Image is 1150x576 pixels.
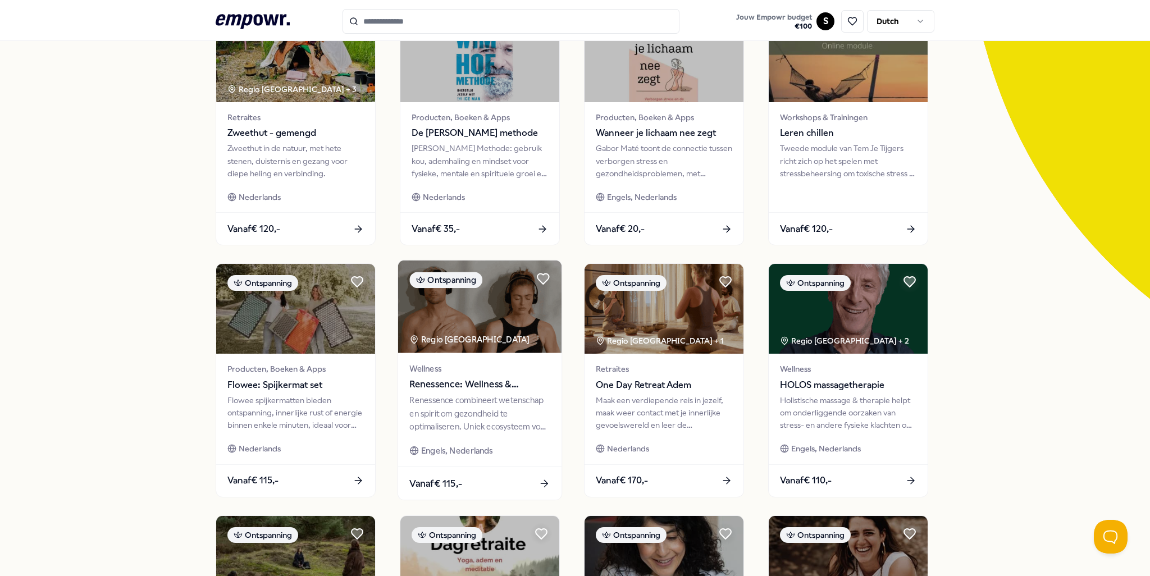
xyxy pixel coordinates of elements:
span: Vanaf € 35,- [412,222,460,236]
div: Flowee spijkermatten bieden ontspanning, innerlijke rust of energie binnen enkele minuten, ideaal... [227,394,364,432]
span: Vanaf € 110,- [780,473,832,488]
span: Retraites [227,111,364,124]
span: Wellness [780,363,916,375]
iframe: Help Scout Beacon - Open [1094,520,1128,554]
a: Jouw Empowr budget€100 [732,10,816,33]
span: Nederlands [423,191,465,203]
div: Regio [GEOGRAPHIC_DATA] [409,333,531,346]
span: Vanaf € 170,- [596,473,648,488]
div: Ontspanning [227,275,298,291]
button: S [816,12,834,30]
span: Vanaf € 20,- [596,222,645,236]
div: Holistische massage & therapie helpt om onderliggende oorzaken van stress- en andere fysieke klac... [780,394,916,432]
div: Ontspanning [780,275,851,291]
a: package imageOntspanningProducten, Boeken & AppsFlowee: Spijkermat setFlowee spijkermatten bieden... [216,263,376,497]
a: package imageOntspanningRegio [GEOGRAPHIC_DATA] + 3RetraitesZweethut - gemengdZweethut in de natu... [216,12,376,245]
a: package imageOntspanningProducten, Boeken & AppsDe [PERSON_NAME] methode[PERSON_NAME] Methode: ge... [400,12,560,245]
a: package imageOntspanningRegio [GEOGRAPHIC_DATA] + 1RetraitesOne Day Retreat AdemMaak een verdiepe... [584,263,744,497]
span: Vanaf € 115,- [409,476,462,491]
img: package image [769,12,928,102]
img: package image [769,264,928,354]
span: Producten, Boeken & Apps [227,363,364,375]
img: package image [585,264,743,354]
a: package imageOntspanningWorkshops & TrainingenLeren chillenTweede module van Tem Je Tijgers richt... [768,12,928,245]
span: Leren chillen [780,126,916,140]
div: Maak een verdiepende reis in jezelf, maak weer contact met je innerlijke gevoelswereld en leer de... [596,394,732,432]
span: One Day Retreat Adem [596,378,732,392]
span: Nederlands [239,442,281,455]
span: Engels, Nederlands [607,191,677,203]
div: Ontspanning [780,527,851,543]
div: Ontspanning [409,272,482,289]
span: Producten, Boeken & Apps [412,111,548,124]
span: Nederlands [607,442,649,455]
span: Flowee: Spijkermat set [227,378,364,392]
a: package imageOntspanningRegio [GEOGRAPHIC_DATA] WellnessRenessence: Wellness & MindfulnessRenesse... [398,260,563,501]
div: Gabor Maté toont de connectie tussen verborgen stress en gezondheidsproblemen, met wetenschappeli... [596,142,732,180]
img: package image [400,12,559,102]
div: Tweede module van Tem Je Tijgers richt zich op het spelen met stressbeheersing om toxische stress... [780,142,916,180]
span: Wellness [409,362,550,375]
span: Retraites [596,363,732,375]
div: Ontspanning [596,527,667,543]
span: Jouw Empowr budget [736,13,812,22]
span: Nederlands [239,191,281,203]
div: Ontspanning [412,527,482,543]
span: Vanaf € 115,- [227,473,279,488]
a: package imageOntspanningRegio [GEOGRAPHIC_DATA] + 2WellnessHOLOS massagetherapieHolistische massa... [768,263,928,497]
span: Workshops & Trainingen [780,111,916,124]
span: Engels, Nederlands [421,445,493,458]
span: Zweethut - gemengd [227,126,364,140]
img: package image [216,264,375,354]
span: Vanaf € 120,- [227,222,280,236]
span: Vanaf € 120,- [780,222,833,236]
div: Regio [GEOGRAPHIC_DATA] + 3 [227,83,357,95]
a: package imageOntspanningProducten, Boeken & AppsWanneer je lichaam nee zegtGabor Maté toont de co... [584,12,744,245]
div: Regio [GEOGRAPHIC_DATA] + 1 [596,335,724,347]
div: Renessence combineert wetenschap en spirit om gezondheid te optimaliseren. Uniek ecosysteem voor ... [409,394,550,433]
div: Ontspanning [596,275,667,291]
span: Producten, Boeken & Apps [596,111,732,124]
span: € 100 [736,22,812,31]
div: Ontspanning [227,527,298,543]
span: De [PERSON_NAME] methode [412,126,548,140]
div: Regio [GEOGRAPHIC_DATA] + 2 [780,335,909,347]
img: package image [216,12,375,102]
span: Engels, Nederlands [791,442,861,455]
div: [PERSON_NAME] Methode: gebruik kou, ademhaling en mindset voor fysieke, mentale en spirituele gro... [412,142,548,180]
input: Search for products, categories or subcategories [343,9,679,34]
button: Jouw Empowr budget€100 [734,11,814,33]
div: Zweethut in de natuur, met hete stenen, duisternis en gezang voor diepe heling en verbinding. [227,142,364,180]
span: HOLOS massagetherapie [780,378,916,392]
img: package image [398,260,562,353]
span: Renessence: Wellness & Mindfulness [409,377,550,392]
img: package image [585,12,743,102]
span: Wanneer je lichaam nee zegt [596,126,732,140]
